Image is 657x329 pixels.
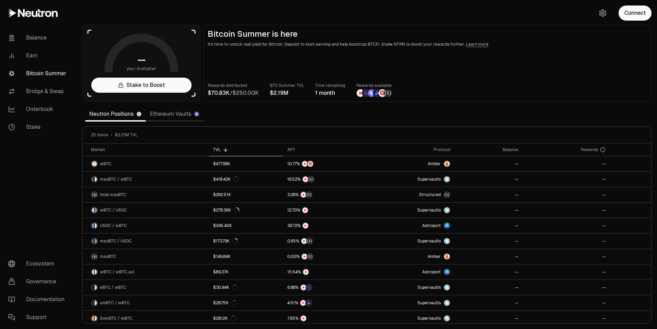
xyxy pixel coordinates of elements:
a: Ecosystem [3,255,74,273]
a: -- [522,187,610,202]
span: Amber [428,161,441,167]
img: wBTC.axl Logo [95,269,97,275]
a: -- [522,218,610,233]
a: -- [522,311,610,326]
span: wBTC / USDC [100,207,127,213]
a: $282.51K [209,187,283,202]
a: Balance [3,29,74,47]
a: Stake [3,118,74,136]
button: NTRN [287,207,362,214]
span: wBTC [100,161,112,167]
a: eBTC LogowBTC LogoeBTC / wBTC [83,280,209,295]
span: Hold maxBTC [100,192,126,197]
span: Amber [428,254,441,259]
a: Neutron Positions [85,107,146,121]
a: -- [522,156,610,171]
div: Protocol [370,147,450,152]
p: BTC Summer TVL [270,82,304,89]
img: wBTC Logo [95,285,97,290]
a: -- [454,264,522,280]
a: $477.99K [209,156,283,171]
span: Rewards [581,147,598,152]
img: Solv Points [368,89,375,97]
button: NTRNMars Fragments [287,160,362,167]
img: NTRN [301,285,306,290]
img: Supervaults [444,177,450,182]
a: maxBTC LogomaxBTC [83,249,209,264]
img: Structured Points [307,238,312,244]
a: $28.12K [209,311,283,326]
div: 1 month [315,89,345,97]
img: maxBTC Logo [92,177,94,182]
a: -- [454,156,522,171]
img: Structured Points [308,177,314,182]
div: $245.40K [213,223,232,228]
a: -- [454,295,522,310]
img: Neutron Logo [137,112,141,116]
a: USDC LogowBTC LogoUSDC / wBTC [83,218,209,233]
a: AmberAmber [366,156,454,171]
a: NTRN [283,203,366,218]
img: NTRN [303,269,309,275]
img: Supervaults [444,300,450,306]
div: $30.94K [213,285,238,290]
p: It's time to unlock real yield for Bitcoin. Deposit to start earning and help boostrap BTCFi. Sta... [208,41,647,48]
a: NTRNStructured Points [283,172,366,187]
a: $89.37K [209,264,283,280]
a: Bridge & Swap [3,82,74,100]
a: -- [454,218,522,233]
button: NTRN [287,222,362,229]
a: Ethereum Vaults [146,107,204,121]
a: NTRNStructured Points [283,187,366,202]
img: NTRN [301,192,306,197]
span: uniBTC / wBTC [100,300,130,306]
img: EtherFi Points [306,285,312,290]
div: $282.51K [213,192,231,197]
a: uniBTC LogowBTC LogouniBTC / wBTC [83,295,209,310]
a: $278.36K [209,203,283,218]
div: $149.84K [213,254,231,259]
a: -- [454,187,522,202]
div: $28.12K [213,316,236,321]
span: Supervaults [417,177,441,182]
button: NTRNStructured Points [287,191,362,198]
a: Stake to Boost [91,78,192,93]
a: maxBTC LogowBTC LogomaxBTC / wBTC [83,172,209,187]
span: maxBTC / wBTC [100,177,132,182]
img: Bedrock Diamonds [373,89,381,97]
img: NTRN [300,300,306,306]
a: SupervaultsSupervaults [366,203,454,218]
a: NTRNStructured Points [283,234,366,249]
a: -- [454,172,522,187]
img: Amber [444,161,450,167]
a: Learn more [466,42,488,47]
img: Structured Points [306,192,312,197]
a: NTRNEtherFi Points [283,280,366,295]
a: -- [522,280,610,295]
img: Supervaults [444,207,450,213]
img: NTRN [302,207,308,213]
a: Documentation [3,291,74,308]
a: wBTC LogowBTC.axl LogowBTC / wBTC.axl [83,264,209,280]
img: SolvBTC Logo [92,316,94,321]
img: NTRN [302,161,308,167]
img: NTRN [303,177,308,182]
a: SupervaultsSupervaults [366,280,454,295]
div: APY [287,147,362,152]
img: wBTC Logo [92,207,94,213]
a: SolvBTC LogowBTC LogoSolvBTC / wBTC [83,311,209,326]
span: Astroport [422,223,441,228]
span: maxBTC / USDC [100,238,132,244]
p: Rewards available [356,82,392,89]
h2: Bitcoin Summer is here [208,29,647,39]
p: Rewards distributed [208,82,259,89]
div: $278.36K [213,207,239,213]
img: wBTC Logo [92,161,97,167]
img: EtherFi Points [362,89,370,97]
a: $418.42K [209,172,283,187]
img: Amber [444,254,450,259]
a: Bitcoin Summer [3,65,74,82]
a: Earn [3,47,74,65]
img: Mars Fragments [308,161,313,167]
a: -- [522,203,610,218]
